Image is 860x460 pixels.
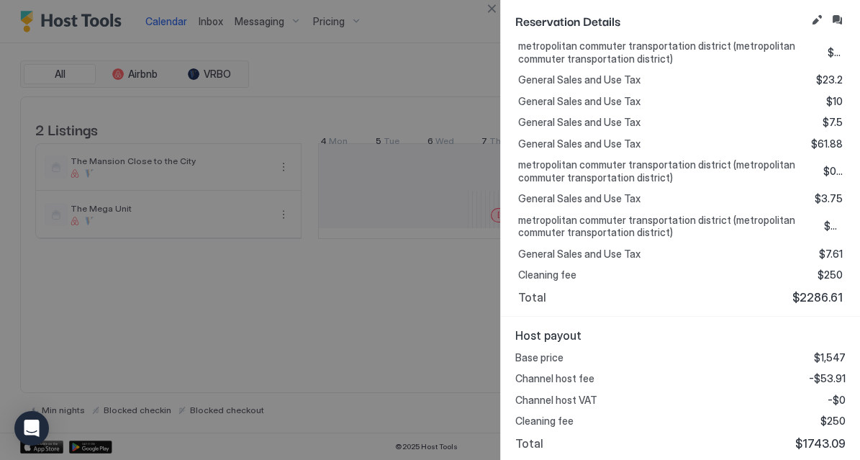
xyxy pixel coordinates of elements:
span: Cleaning fee [515,415,574,428]
span: $1,547 [814,351,846,364]
span: metropolitan commuter transportation district (metropolitan commuter transportation district) [518,214,813,239]
span: Total [518,290,546,305]
button: Edit reservation [808,12,825,29]
span: $0.95 [824,220,843,233]
span: Channel host fee [515,372,594,385]
div: Open Intercom Messenger [14,411,49,446]
span: $2286.61 [792,290,843,305]
span: $7.5 [823,116,843,129]
span: Cleaning fee [518,269,576,281]
span: metropolitan commuter transportation district (metropolitan commuter transportation district) [518,158,812,184]
span: $7.61 [819,248,843,261]
span: Total [515,436,543,451]
span: Host payout [515,328,846,343]
span: $250 [818,269,843,281]
button: Inbox [828,12,846,29]
span: $0.94 [823,165,843,178]
span: General Sales and Use Tax [518,73,641,86]
span: Base price [515,351,563,364]
span: $3.75 [815,192,843,205]
span: metropolitan commuter transportation district (metropolitan commuter transportation district) [518,40,816,65]
span: General Sales and Use Tax [518,95,641,108]
span: $5.8 [828,46,843,59]
span: General Sales and Use Tax [518,137,641,150]
span: -$53.91 [809,372,846,385]
span: General Sales and Use Tax [518,248,641,261]
span: $61.88 [811,137,843,150]
span: General Sales and Use Tax [518,116,641,129]
span: $250 [820,415,846,428]
span: Reservation Details [515,12,805,30]
span: $23.2 [816,73,843,86]
span: General Sales and Use Tax [518,192,641,205]
span: -$0 [828,394,846,407]
span: Channel host VAT [515,394,597,407]
span: $1743.09 [795,436,846,451]
span: $10 [826,95,843,108]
